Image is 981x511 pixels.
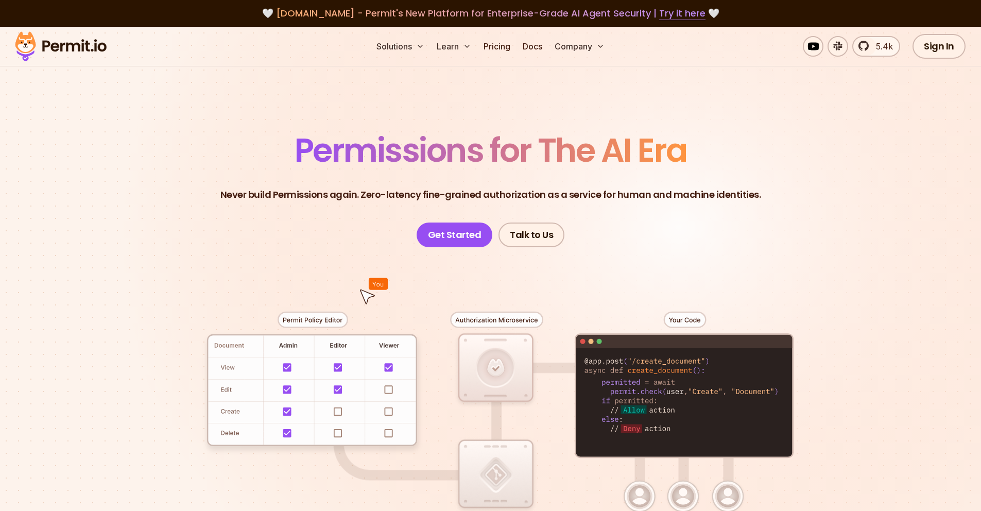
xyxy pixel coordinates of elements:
a: Sign In [913,34,966,59]
a: Docs [519,36,546,57]
button: Learn [433,36,475,57]
a: 5.4k [852,36,900,57]
button: Company [550,36,609,57]
a: Get Started [417,223,493,247]
img: Permit logo [10,29,111,64]
a: Pricing [479,36,514,57]
a: Talk to Us [498,223,564,247]
div: 🤍 🤍 [25,6,956,21]
a: Try it here [659,7,705,20]
span: Permissions for The AI Era [295,127,687,173]
span: [DOMAIN_NAME] - Permit's New Platform for Enterprise-Grade AI Agent Security | [276,7,705,20]
button: Solutions [372,36,428,57]
span: 5.4k [870,40,893,53]
p: Never build Permissions again. Zero-latency fine-grained authorization as a service for human and... [220,188,761,202]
